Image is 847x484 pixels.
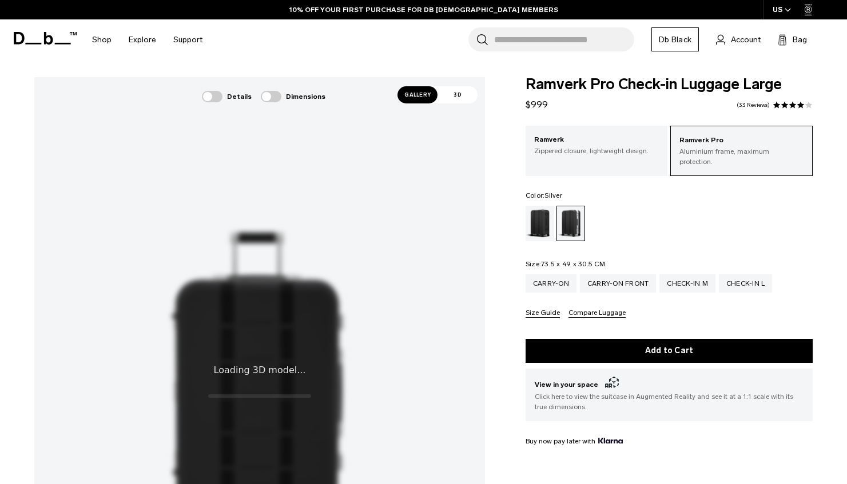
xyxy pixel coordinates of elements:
[541,260,605,268] span: 73.5 x 49 x 30.5 CM
[202,91,252,102] div: Details
[83,19,211,60] nav: Main Navigation
[526,261,605,267] legend: Size:
[289,5,558,15] a: 10% OFF YOUR FIRST PURCHASE FOR DB [DEMOGRAPHIC_DATA] MEMBERS
[731,34,761,46] span: Account
[716,33,761,46] a: Account
[544,191,562,199] span: Silver
[778,33,807,46] button: Bag
[526,369,813,421] button: View in your space Click here to view the suitcase in Augmented Reality and see it at a 1:1 scale...
[438,86,478,103] span: 3D
[556,206,585,241] a: Silver
[526,339,813,363] button: Add to Cart
[526,99,548,110] span: $999
[526,436,623,446] span: Buy now pay later with
[526,274,576,293] a: Carry-on
[526,309,560,318] button: Size Guide
[719,274,773,293] a: Check-in L
[534,134,659,146] p: Ramverk
[580,274,657,293] a: Carry-on Front
[261,91,325,102] div: Dimensions
[526,126,668,165] a: Ramverk Zippered closure, lightweight design.
[651,27,699,51] a: Db Black
[173,19,202,60] a: Support
[598,438,623,443] img: {"height" => 20, "alt" => "Klarna"}
[397,86,438,103] span: Gallery
[793,34,807,46] span: Bag
[526,77,813,92] span: Ramverk Pro Check-in Luggage Large
[526,192,562,199] legend: Color:
[568,309,626,318] button: Compare Luggage
[737,102,770,108] a: 33 reviews
[659,274,715,293] a: Check-in M
[679,135,804,146] p: Ramverk Pro
[129,19,156,60] a: Explore
[535,378,804,391] span: View in your space
[534,146,659,156] p: Zippered closure, lightweight design.
[526,206,554,241] a: Black Out
[679,146,804,167] p: Aluminium frame, maximum protection.
[92,19,112,60] a: Shop
[535,391,804,412] span: Click here to view the suitcase in Augmented Reality and see it at a 1:1 scale with its true dime...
